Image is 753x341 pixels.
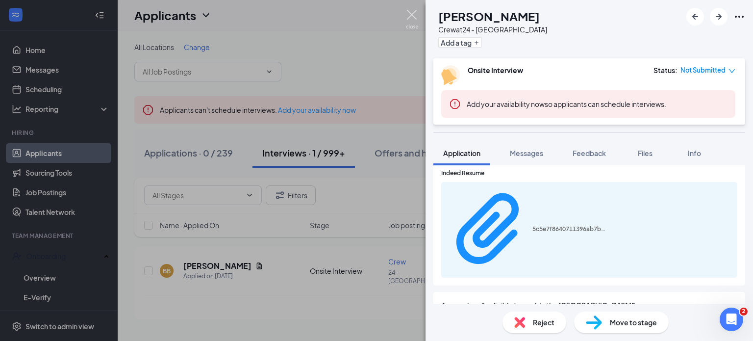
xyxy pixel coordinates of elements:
[441,300,737,311] span: Are you legally eligible to work in the [GEOGRAPHIC_DATA]?
[438,25,547,34] div: Crew at 24 - [GEOGRAPHIC_DATA]
[680,65,726,75] span: Not Submitted
[467,99,545,109] button: Add your availability now
[510,149,543,157] span: Messages
[467,100,666,108] span: so applicants can schedule interviews.
[689,11,701,23] svg: ArrowLeftNew
[532,225,606,233] div: 5c5e7f8640711396ab7b75258831430b.pdf
[474,40,479,46] svg: Plus
[720,308,743,331] iframe: Intercom live chat
[573,149,606,157] span: Feedback
[688,149,701,157] span: Info
[653,65,678,75] div: Status :
[447,186,606,273] a: Paperclip5c5e7f8640711396ab7b75258831430b.pdf
[447,186,532,272] svg: Paperclip
[710,8,728,26] button: ArrowRight
[468,66,523,75] b: Onsite Interview
[733,11,745,23] svg: Ellipses
[610,317,657,328] span: Move to stage
[438,37,482,48] button: PlusAdd a tag
[438,8,540,25] h1: [PERSON_NAME]
[728,68,735,75] span: down
[686,8,704,26] button: ArrowLeftNew
[449,98,461,110] svg: Error
[441,169,484,178] span: Indeed Resume
[533,317,554,328] span: Reject
[740,308,748,315] span: 2
[638,149,653,157] span: Files
[713,11,725,23] svg: ArrowRight
[443,149,480,157] span: Application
